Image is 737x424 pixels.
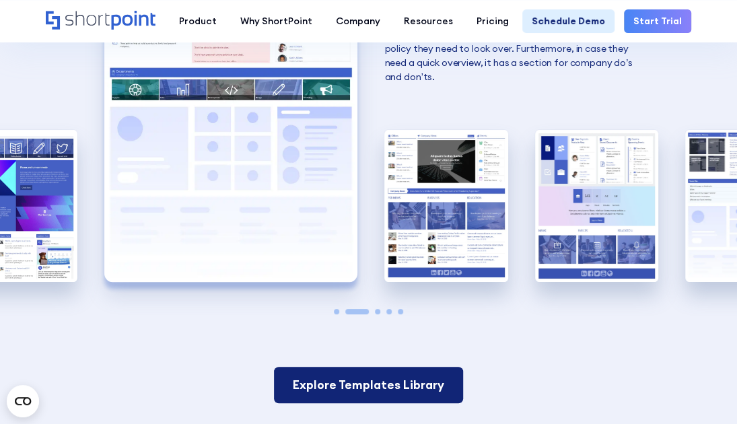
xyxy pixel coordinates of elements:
a: Explore Templates Library [274,367,463,403]
div: Resources [404,14,453,28]
button: Open CMP widget [7,385,39,417]
span: Go to slide 4 [386,309,392,314]
div: Company [336,14,380,28]
a: Product [168,9,229,33]
img: SharePoint Communication site example for news [384,130,507,281]
span: Go to slide 3 [375,309,380,314]
div: Product [179,14,217,28]
div: Pricing [477,14,509,28]
img: HR SharePoint site example for documents [535,130,658,281]
a: Company [324,9,392,33]
a: Pricing [465,9,521,33]
div: 4 / 5 [535,130,658,281]
a: Why ShortPoint [229,9,324,33]
span: Go to slide 5 [398,309,403,314]
a: Schedule Demo [522,9,615,33]
span: Go to slide 1 [334,309,339,314]
div: 3 / 5 [384,130,507,281]
a: Home [46,11,155,31]
span: Go to slide 2 [345,309,369,314]
a: Resources [392,9,465,33]
a: Start Trial [624,9,691,33]
iframe: Chat Widget [495,268,737,424]
div: Why ShortPoint [240,14,312,28]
